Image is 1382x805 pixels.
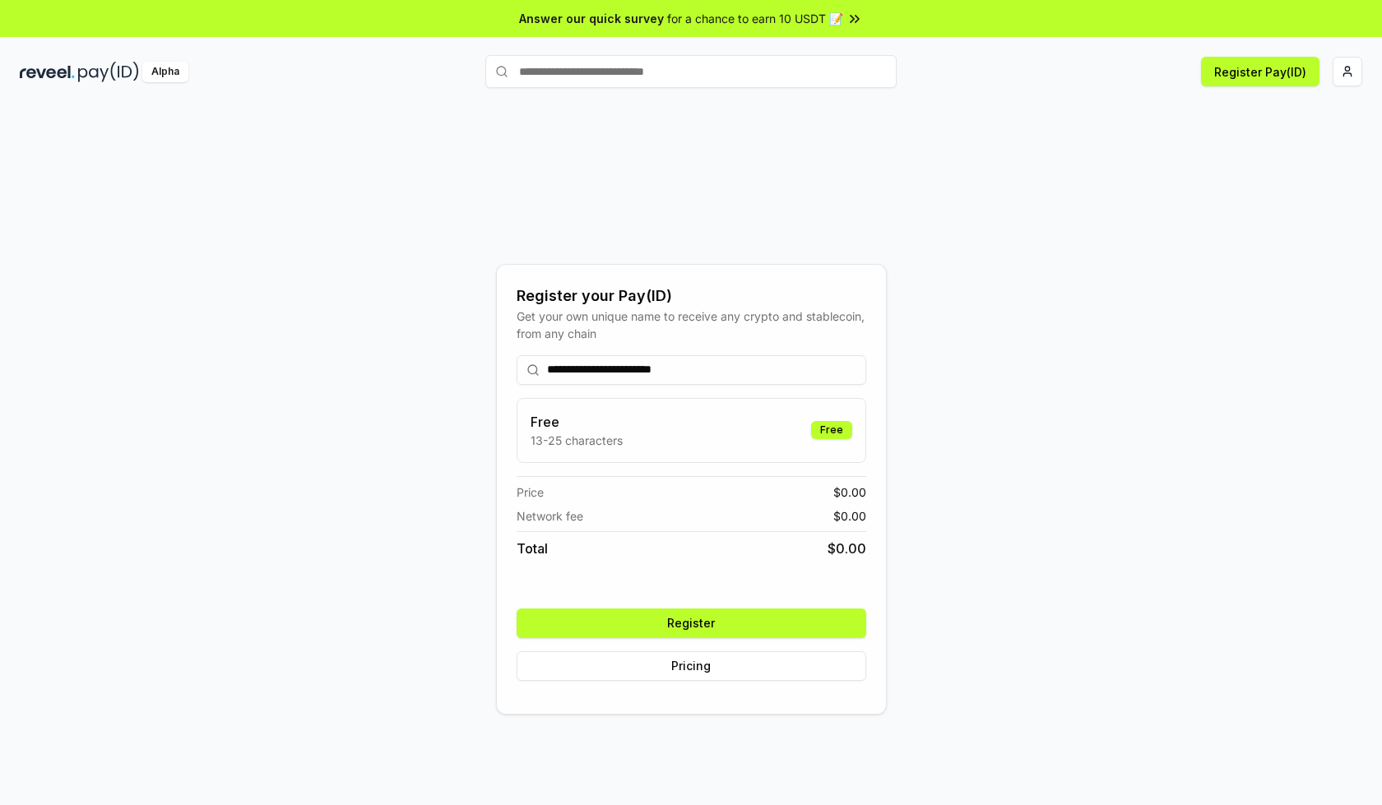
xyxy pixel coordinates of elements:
span: Price [517,483,544,501]
p: 13-25 characters [531,432,623,449]
div: Alpha [142,62,188,82]
h3: Free [531,412,623,432]
span: $ 0.00 [833,483,866,501]
img: pay_id [78,62,139,82]
div: Get your own unique name to receive any crypto and stablecoin, from any chain [517,308,866,342]
span: Answer our quick survey [519,10,664,27]
div: Register your Pay(ID) [517,285,866,308]
span: $ 0.00 [828,539,866,558]
img: reveel_dark [20,62,75,82]
button: Register Pay(ID) [1201,57,1319,86]
div: Free [811,421,852,439]
button: Register [517,608,866,638]
button: Pricing [517,651,866,681]
span: Network fee [517,507,583,525]
span: for a chance to earn 10 USDT 📝 [667,10,843,27]
span: $ 0.00 [833,507,866,525]
span: Total [517,539,548,558]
